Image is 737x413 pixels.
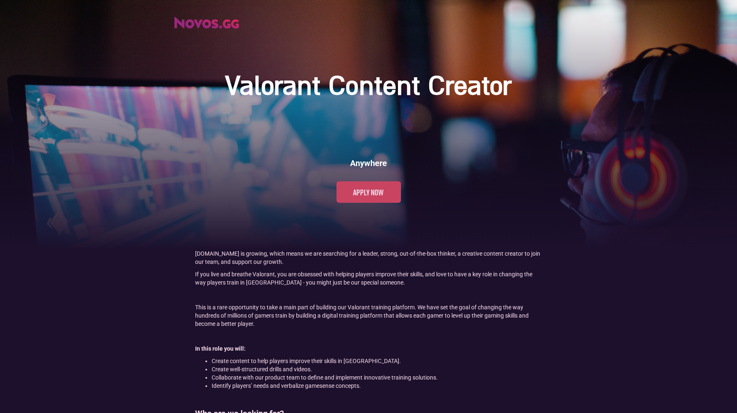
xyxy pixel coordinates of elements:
[195,291,542,299] p: ‍
[195,270,542,287] p: If you live and breathe Valorant, you are obsessed with helping players improve their skills, and...
[212,382,542,390] li: Identify players’ needs and verbalize gamesense concepts.
[212,373,542,382] li: Collaborate with our product team to define and implement innovative training solutions.
[226,71,511,104] h1: Valorant Content Creator
[212,357,542,365] li: Create content to help players improve their skills in [GEOGRAPHIC_DATA].
[195,303,542,328] p: This is a rare opportunity to take a main part of building our Valorant training platform. We hav...
[212,365,542,373] li: Create well-structured drills and videos.
[195,249,542,266] p: [DOMAIN_NAME] is growing, which means we are searching for a leader, strong, out-of-the-box think...
[195,345,246,352] strong: In this role you will:
[350,157,387,169] h6: Anywhere
[336,181,401,203] a: Apply now
[195,332,542,340] p: ‍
